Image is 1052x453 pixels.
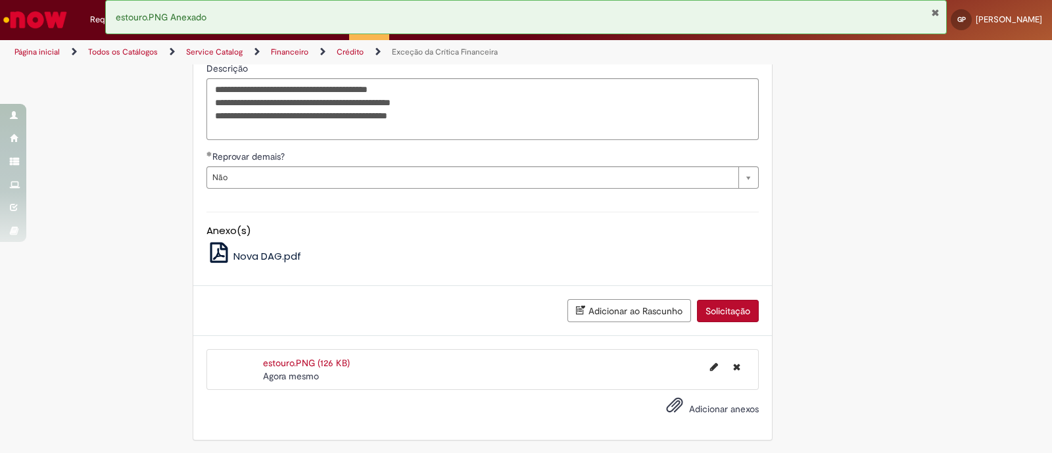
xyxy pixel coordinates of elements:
[689,403,759,415] span: Adicionar anexos
[10,40,692,64] ul: Trilhas de página
[116,11,206,23] span: estouro.PNG Anexado
[212,151,287,162] span: Reprovar demais?
[931,7,940,18] button: Fechar Notificação
[212,167,732,188] span: Não
[14,47,60,57] a: Página inicial
[206,151,212,156] span: Obrigatório Preenchido
[663,393,686,423] button: Adicionar anexos
[88,47,158,57] a: Todos os Catálogos
[90,13,136,26] span: Requisições
[725,356,748,377] button: Excluir estouro.PNG
[976,14,1042,25] span: [PERSON_NAME]
[697,300,759,322] button: Solicitação
[702,356,726,377] button: Editar nome de arquivo estouro.PNG
[233,249,301,263] span: Nova DAG.pdf
[186,47,243,57] a: Service Catalog
[263,370,319,382] span: Agora mesmo
[1,7,69,33] img: ServiceNow
[567,299,691,322] button: Adicionar ao Rascunho
[206,226,759,237] h5: Anexo(s)
[206,62,251,74] span: Descrição
[271,47,308,57] a: Financeiro
[957,15,966,24] span: GP
[263,357,350,369] a: estouro.PNG (126 KB)
[337,47,364,57] a: Crédito
[392,47,498,57] a: Exceção da Crítica Financeira
[206,249,302,263] a: Nova DAG.pdf
[206,78,759,140] textarea: Descrição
